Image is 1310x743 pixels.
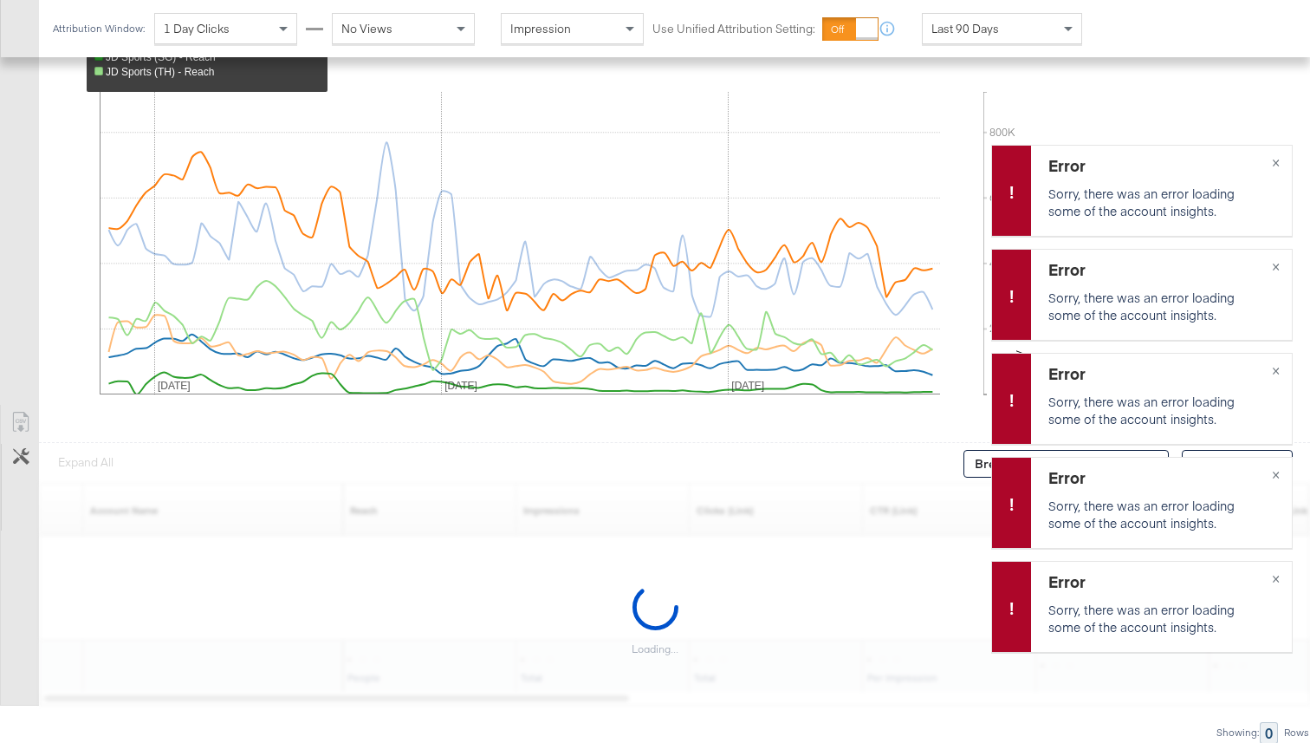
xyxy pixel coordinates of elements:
button: × [1260,354,1292,385]
div: Loading... [632,642,678,656]
p: Sorry, there was an error loading some of the account insights. [1048,601,1270,635]
button: × [1260,458,1292,489]
p: Sorry, there was an error loading some of the account insights. [1048,497,1270,531]
span: 1 Day Clicks [164,21,230,36]
span: × [1272,255,1280,275]
span: Impression [510,21,571,36]
button: × [1260,250,1292,281]
span: JD Sports (TH) - Reach [106,66,214,78]
p: Sorry, there was an error loading some of the account insights. [1048,289,1270,323]
span: Breakdowns: [975,455,1145,473]
div: Error [1048,466,1270,489]
div: Rows [1283,727,1310,739]
div: Showing: [1216,727,1260,739]
button: × [1260,146,1292,177]
span: × [1272,151,1280,171]
label: Use Unified Attribution Setting: [652,21,815,37]
div: Error [1048,570,1270,593]
div: Error [1048,362,1270,385]
button: Breakdowns:Day, Campaign [963,450,1169,478]
span: × [1272,567,1280,587]
div: Error [1048,154,1270,177]
span: JD Sports (SG) - Reach [106,51,216,63]
span: × [1272,463,1280,483]
span: Last 90 Days [931,21,999,36]
span: × [1272,359,1280,379]
div: Error [1048,258,1270,281]
button: × [1260,562,1292,593]
span: No Views [341,21,392,36]
p: Sorry, there was an error loading some of the account insights. [1048,393,1270,427]
div: Attribution Window: [52,23,146,35]
p: Sorry, there was an error loading some of the account insights. [1048,185,1270,219]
